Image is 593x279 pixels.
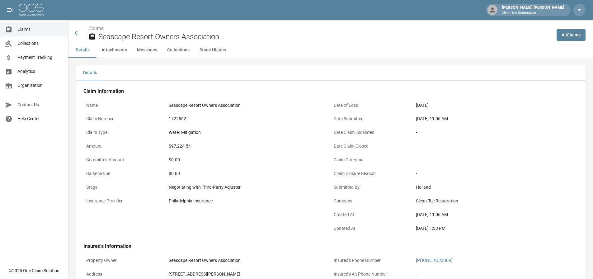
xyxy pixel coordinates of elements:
[17,68,63,75] span: Analytics
[9,267,59,274] div: © 2025 One Claim Solution
[416,211,575,218] div: [DATE] 11:06 AM
[416,129,575,136] div: -
[331,140,413,152] p: Date Claim Closed
[416,143,575,149] div: -
[169,184,328,191] div: Negotiating with Third-Party Adjuster
[83,154,166,166] p: Committed Amount
[17,102,63,108] span: Contact Us
[331,113,413,125] p: Date Submitted
[169,257,328,264] div: Seascape Resort Owners Association
[331,209,413,221] p: Created At
[83,168,166,180] p: Balance Due
[17,40,63,47] span: Collections
[4,4,16,16] button: open drawer
[17,26,63,33] span: Claims
[331,126,413,139] p: Date Claim Escalated
[502,11,564,16] p: Clean-Tec Restoration
[17,54,63,61] span: Payment Tracking
[76,65,586,80] div: details tabs
[83,195,166,207] p: Insurance Provider
[331,254,413,267] p: Insured's Phone Number
[96,43,132,58] button: Attachments
[416,102,575,109] div: [DATE]
[169,143,328,149] div: $97,224.54
[416,225,575,232] div: [DATE] 1:33 PM
[19,4,44,16] img: ocs-logo-white-transparent.png
[83,113,166,125] p: Claim Number
[195,43,231,58] button: Stage History
[68,43,96,58] button: Details
[331,168,413,180] p: Claim Closure Reason
[68,43,593,58] div: anchor tabs
[416,184,575,191] div: Holland
[331,181,413,193] p: Submitted By
[416,271,575,277] div: -
[76,65,104,80] button: Details
[416,157,575,163] div: -
[83,181,166,193] p: Stage
[331,99,413,111] p: Date of Loss
[83,99,166,111] p: Name
[331,154,413,166] p: Claim Outcome
[83,254,166,267] p: Property Owner
[88,26,104,31] a: Claims
[88,25,552,32] nav: breadcrumb
[169,157,328,163] div: $0.00
[17,82,63,89] span: Organization
[331,195,413,207] p: Company
[416,170,575,177] div: -
[416,116,575,122] div: [DATE] 11:06 AM
[557,29,586,41] a: AllClaims
[83,88,578,94] h4: Claim Information
[83,140,166,152] p: Amount
[169,198,328,204] div: Philadelphia Insurance
[98,32,552,41] h2: Seascape Resort Owners Association
[132,43,162,58] button: Messages
[331,222,413,234] p: Updated At
[416,258,453,263] a: [PHONE_NUMBER]
[169,170,328,177] div: $0.00
[83,126,166,139] p: Claim Type
[416,198,575,204] div: Clean-Tec Restoration
[499,4,567,16] div: [PERSON_NAME] [PERSON_NAME]
[169,116,328,122] div: 1722562
[17,116,63,122] span: Help Center
[83,243,578,249] h4: Insured's Information
[162,43,195,58] button: Collections
[169,102,328,109] div: Seascape Resort Owners Association
[169,271,328,277] div: [STREET_ADDRESS][PERSON_NAME]
[169,129,328,136] div: Water Mitigation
